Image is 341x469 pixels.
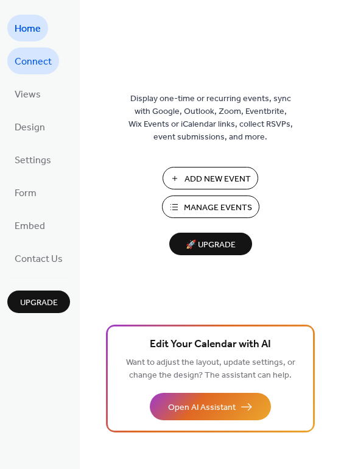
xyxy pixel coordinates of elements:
[7,15,48,41] a: Home
[15,85,41,105] span: Views
[168,401,236,414] span: Open AI Assistant
[7,245,70,272] a: Contact Us
[185,173,251,186] span: Add New Event
[15,118,45,138] span: Design
[7,48,59,74] a: Connect
[15,19,41,39] span: Home
[128,93,293,144] span: Display one-time or recurring events, sync with Google, Outlook, Zoom, Eventbrite, Wix Events or ...
[20,297,58,309] span: Upgrade
[15,250,63,269] span: Contact Us
[7,179,44,206] a: Form
[15,217,45,236] span: Embed
[7,80,48,107] a: Views
[7,291,70,313] button: Upgrade
[150,336,271,353] span: Edit Your Calendar with AI
[7,113,52,140] a: Design
[184,202,252,214] span: Manage Events
[15,184,37,203] span: Form
[150,393,271,420] button: Open AI Assistant
[7,212,52,239] a: Embed
[163,167,258,189] button: Add New Event
[15,151,51,171] span: Settings
[15,52,52,72] span: Connect
[162,196,259,218] button: Manage Events
[7,146,58,173] a: Settings
[177,237,245,253] span: 🚀 Upgrade
[126,354,295,384] span: Want to adjust the layout, update settings, or change the design? The assistant can help.
[169,233,252,255] button: 🚀 Upgrade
